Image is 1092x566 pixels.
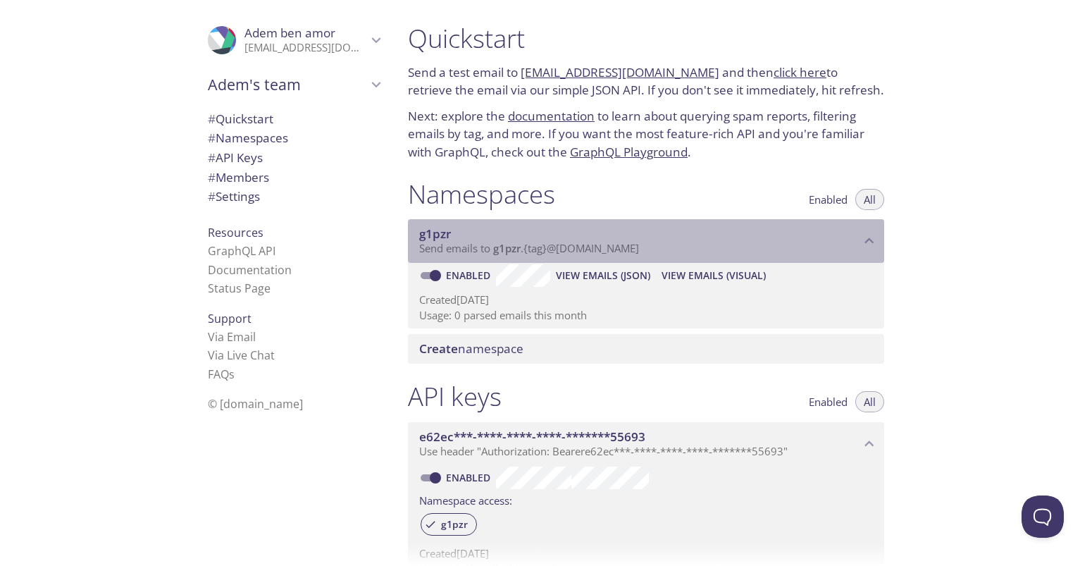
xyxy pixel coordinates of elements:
span: View Emails (JSON) [556,267,650,284]
span: g1pzr [433,518,476,531]
span: Namespaces [208,130,288,146]
div: Team Settings [197,187,391,207]
a: Enabled [444,471,496,484]
span: Send emails to . {tag} @[DOMAIN_NAME] [419,241,639,255]
button: View Emails (Visual) [656,264,771,287]
div: Adem ben amor [197,17,391,63]
span: # [208,130,216,146]
span: © [DOMAIN_NAME] [208,396,303,412]
span: namespace [419,340,523,357]
button: All [855,391,884,412]
span: View Emails (Visual) [662,267,766,284]
p: [EMAIL_ADDRESS][DOMAIN_NAME] [244,41,367,55]
div: Adem's team [197,66,391,103]
div: g1pzr [421,513,477,536]
span: API Keys [208,149,263,166]
p: Created [DATE] [419,293,873,307]
span: # [208,149,216,166]
div: Members [197,168,391,187]
span: # [208,188,216,204]
div: Create namespace [408,334,884,364]
a: FAQ [208,367,235,382]
div: g1pzr namespace [408,219,884,263]
label: Namespace access: [419,489,512,510]
span: # [208,111,216,127]
a: Documentation [208,262,292,278]
h1: API keys [408,381,502,412]
a: documentation [508,108,595,124]
span: Quickstart [208,111,273,127]
span: s [229,367,235,382]
p: Next: explore the to learn about querying spam reports, filtering emails by tag, and more. If you... [408,107,884,161]
div: Quickstart [197,109,391,129]
a: click here [774,64,826,80]
span: Settings [208,188,260,204]
button: Enabled [800,391,856,412]
span: Support [208,311,252,326]
span: Members [208,169,269,185]
a: GraphQL Playground [570,144,688,160]
button: All [855,189,884,210]
span: g1pzr [493,241,521,255]
span: Resources [208,225,263,240]
span: Adem's team [208,75,367,94]
h1: Namespaces [408,178,555,210]
a: Enabled [444,269,496,282]
span: Create [419,340,458,357]
span: Adem ben amor [244,25,335,41]
a: Status Page [208,281,271,296]
p: Send a test email to and then to retrieve the email via our simple JSON API. If you don't see it ... [408,63,884,99]
div: Namespaces [197,128,391,148]
span: # [208,169,216,185]
a: [EMAIL_ADDRESS][DOMAIN_NAME] [521,64,719,80]
iframe: Help Scout Beacon - Open [1022,496,1064,538]
button: View Emails (JSON) [550,264,656,287]
a: Via Email [208,329,256,345]
button: Enabled [800,189,856,210]
a: Via Live Chat [208,347,275,363]
p: Usage: 0 parsed emails this month [419,308,873,323]
div: API Keys [197,148,391,168]
span: g1pzr [419,226,451,242]
h1: Quickstart [408,23,884,54]
a: GraphQL API [208,243,275,259]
